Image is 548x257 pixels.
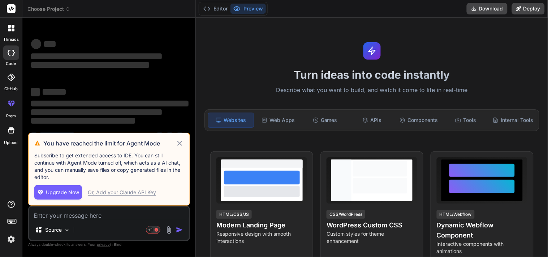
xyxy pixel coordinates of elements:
p: Source [45,226,62,234]
button: Upgrade Now [34,185,82,200]
span: ‌ [40,132,74,138]
p: Subscribe to get extended access to IDE. You can still continue with Agent Mode turned off, which... [34,152,184,181]
h4: Dynamic Webflow Component [437,220,527,240]
div: Websites [208,113,254,128]
h4: WordPress Custom CSS [327,220,417,230]
div: Internal Tools [490,113,536,128]
button: Download [467,3,508,14]
span: ‌ [31,53,162,59]
div: Tools [443,113,488,128]
label: GitHub [4,86,18,92]
button: Editor [200,4,230,14]
p: Describe what you want to build, and watch it come to life in real-time [200,86,544,95]
h3: You have reached the limit for Agent Mode [43,139,176,148]
div: Components [396,113,441,128]
div: HTML/CSS/JS [216,210,252,219]
span: ‌ [177,132,183,138]
span: ‌ [31,39,41,49]
button: Preview [230,4,266,14]
span: ‌ [167,132,173,138]
span: ‌ [44,41,56,47]
p: Interactive components with animations [437,240,527,255]
span: ‌ [31,62,149,68]
p: Responsive design with smooth interactions [216,230,307,245]
span: ‌ [31,101,189,106]
label: code [6,61,16,67]
span: Choose Project [27,5,70,13]
span: ‌ [31,118,135,124]
span: Upgrade Now [46,189,79,196]
p: Custom styles for theme enhancement [327,230,417,245]
span: ‌ [31,109,162,115]
p: Always double-check its answers. Your in Bind [28,241,190,248]
span: privacy [97,242,110,247]
img: attachment [165,226,173,234]
div: CSS/WordPress [327,210,365,219]
span: ‌ [31,132,37,138]
button: Deploy [512,3,545,14]
div: Web Apps [255,113,301,128]
div: Games [302,113,348,128]
div: APIs [349,113,395,128]
span: ‌ [43,89,66,95]
h4: Modern Landing Page [216,220,307,230]
span: ‌ [157,132,163,138]
div: HTML/Webflow [437,210,475,219]
img: Pick Models [64,227,70,233]
img: icon [176,226,183,234]
label: threads [3,36,19,43]
h1: Turn ideas into code instantly [200,68,544,81]
label: prem [6,113,16,119]
div: Or, Add your Claude API Key [88,189,156,196]
label: Upload [4,140,18,146]
img: settings [5,233,17,245]
span: ‌ [31,88,40,96]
